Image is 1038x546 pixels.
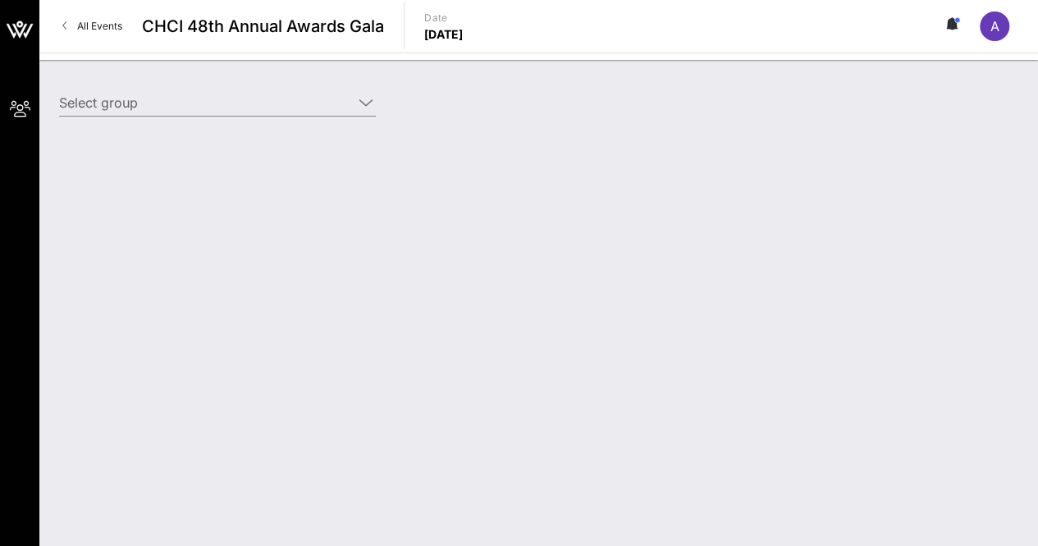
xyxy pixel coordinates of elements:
[53,13,132,39] a: All Events
[77,20,122,32] span: All Events
[424,26,464,43] p: [DATE]
[980,11,1009,41] div: A
[142,14,384,39] span: CHCI 48th Annual Awards Gala
[990,18,999,34] span: A
[424,10,464,26] p: Date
